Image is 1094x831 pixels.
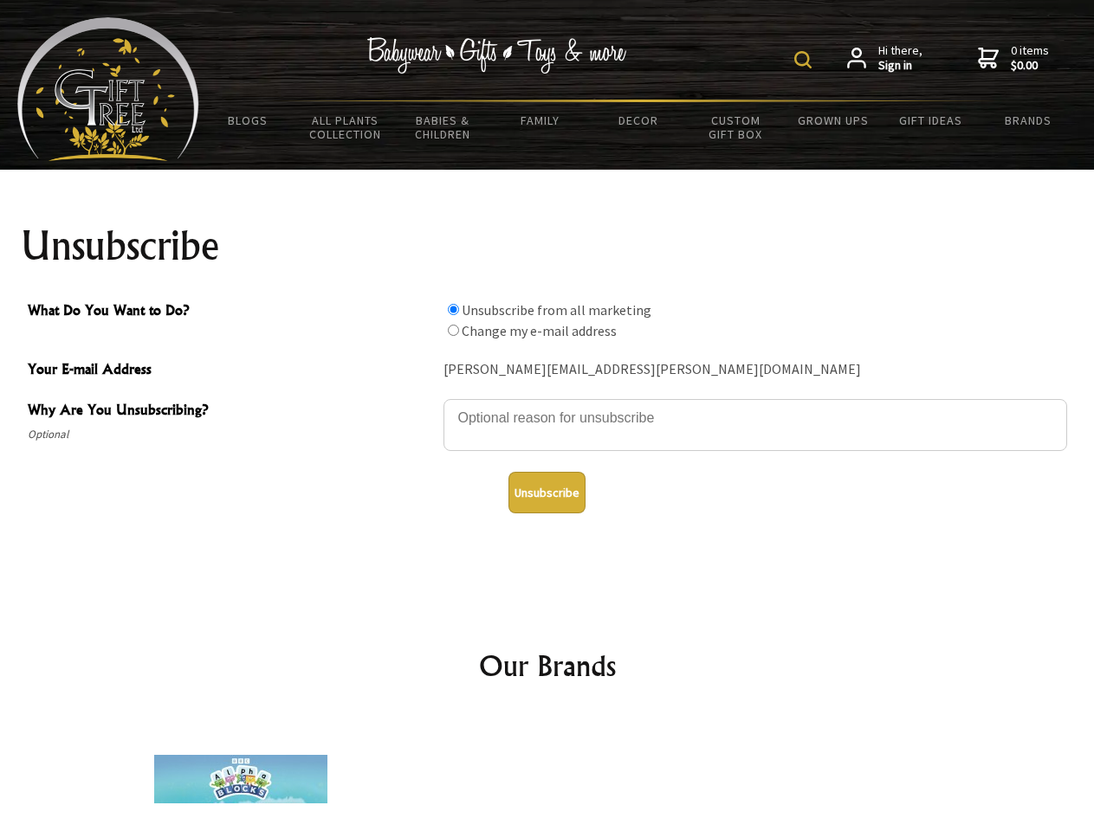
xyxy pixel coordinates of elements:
img: Babyware - Gifts - Toys and more... [17,17,199,161]
a: 0 items$0.00 [978,43,1049,74]
a: Hi there,Sign in [847,43,922,74]
label: Change my e-mail address [462,322,617,339]
h1: Unsubscribe [21,225,1074,267]
a: Decor [589,102,687,138]
img: product search [794,51,812,68]
a: Family [492,102,590,138]
span: Your E-mail Address [28,358,435,383]
input: What Do You Want to Do? [448,325,459,336]
a: Grown Ups [784,102,882,138]
a: Gift Ideas [882,102,980,138]
button: Unsubscribe [508,472,586,513]
a: Brands [980,102,1078,138]
span: 0 items [1011,42,1049,74]
span: What Do You Want to Do? [28,300,435,325]
img: Babywear - Gifts - Toys & more [367,37,627,74]
h2: Our Brands [35,645,1060,686]
textarea: Why Are You Unsubscribing? [443,399,1067,451]
a: Babies & Children [394,102,492,152]
span: Why Are You Unsubscribing? [28,399,435,424]
a: All Plants Collection [297,102,395,152]
div: [PERSON_NAME][EMAIL_ADDRESS][PERSON_NAME][DOMAIN_NAME] [443,357,1067,383]
a: Custom Gift Box [687,102,785,152]
input: What Do You Want to Do? [448,304,459,315]
label: Unsubscribe from all marketing [462,301,651,319]
span: Hi there, [878,43,922,74]
strong: Sign in [878,58,922,74]
a: BLOGS [199,102,297,138]
span: Optional [28,424,435,445]
strong: $0.00 [1011,58,1049,74]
